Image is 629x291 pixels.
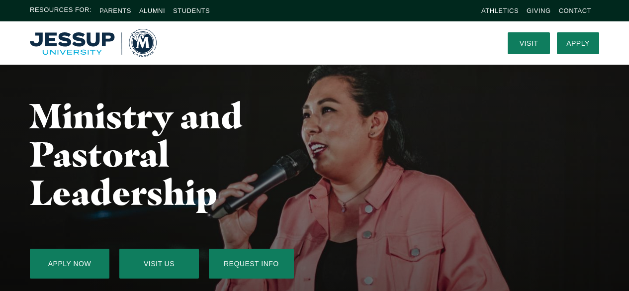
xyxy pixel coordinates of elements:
span: Resources For: [30,5,91,16]
a: Alumni [139,7,165,14]
a: Giving [527,7,551,14]
a: Students [173,7,210,14]
a: Visit Us [119,249,199,279]
a: Apply [557,32,599,54]
a: Contact [559,7,591,14]
a: Apply Now [30,249,109,279]
a: Visit [508,32,550,54]
a: Home [30,29,157,57]
img: Multnomah University Logo [30,29,157,57]
a: Parents [99,7,131,14]
button: Request Info [209,249,294,279]
a: Athletics [481,7,519,14]
h1: Ministry and Pastoral Leadership [30,97,256,211]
